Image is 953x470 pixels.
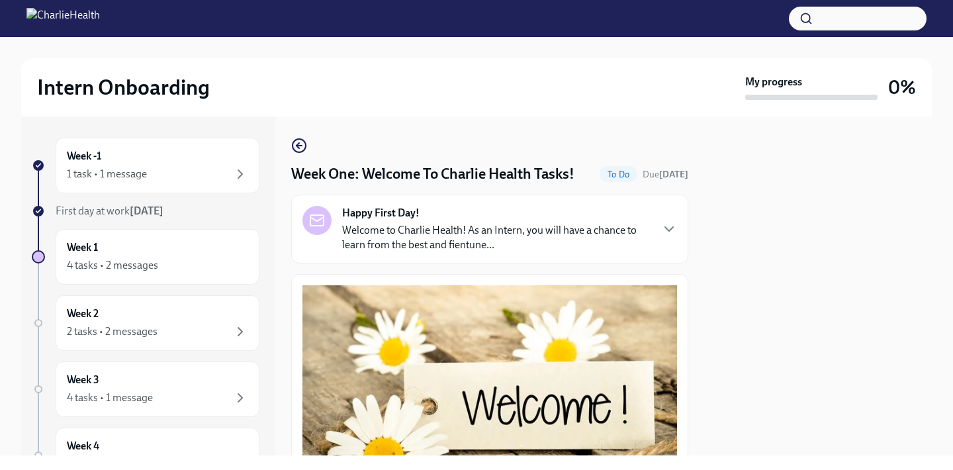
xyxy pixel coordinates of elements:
[888,75,916,99] h3: 0%
[37,74,210,101] h2: Intern Onboarding
[32,229,259,285] a: Week 14 tasks • 2 messages
[32,204,259,218] a: First day at work[DATE]
[67,373,99,387] h6: Week 3
[659,169,688,180] strong: [DATE]
[67,324,158,339] div: 2 tasks • 2 messages
[291,164,574,184] h4: Week One: Welcome To Charlie Health Tasks!
[67,391,153,405] div: 4 tasks • 1 message
[342,223,651,252] p: Welcome to Charlie Health! As an Intern, you will have a chance to learn from the best and fientu...
[67,167,147,181] div: 1 task • 1 message
[56,205,163,217] span: First day at work
[342,206,420,220] strong: Happy First Day!
[67,149,101,164] h6: Week -1
[745,75,802,89] strong: My progress
[32,361,259,417] a: Week 34 tasks • 1 message
[643,169,688,180] span: Due
[32,138,259,193] a: Week -11 task • 1 message
[130,205,163,217] strong: [DATE]
[600,169,637,179] span: To Do
[643,168,688,181] span: September 9th, 2025 15:00
[32,295,259,351] a: Week 22 tasks • 2 messages
[67,306,99,321] h6: Week 2
[26,8,100,29] img: CharlieHealth
[67,258,158,273] div: 4 tasks • 2 messages
[67,240,98,255] h6: Week 1
[67,439,99,453] h6: Week 4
